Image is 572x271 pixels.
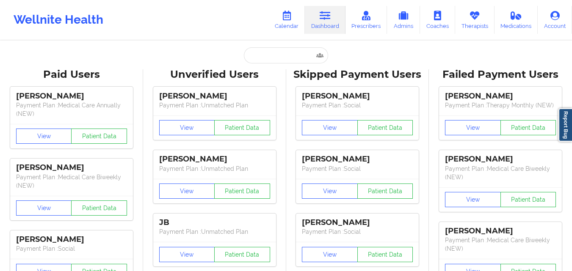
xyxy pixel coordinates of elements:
[71,129,127,144] button: Patient Data
[445,154,556,164] div: [PERSON_NAME]
[455,6,495,34] a: Therapists
[302,227,413,236] p: Payment Plan : Social
[435,68,566,81] div: Failed Payment Users
[302,120,358,135] button: View
[159,183,215,199] button: View
[445,192,501,207] button: View
[16,235,127,244] div: [PERSON_NAME]
[445,120,501,135] button: View
[302,218,413,227] div: [PERSON_NAME]
[159,218,270,227] div: JB
[159,227,270,236] p: Payment Plan : Unmatched Plan
[302,247,358,262] button: View
[387,6,420,34] a: Admins
[159,91,270,101] div: [PERSON_NAME]
[159,247,215,262] button: View
[16,244,127,253] p: Payment Plan : Social
[305,6,345,34] a: Dashboard
[302,154,413,164] div: [PERSON_NAME]
[445,101,556,109] p: Payment Plan : Therapy Monthly (NEW)
[445,91,556,101] div: [PERSON_NAME]
[71,200,127,216] button: Patient Data
[445,164,556,181] p: Payment Plan : Medical Care Biweekly (NEW)
[159,101,270,109] p: Payment Plan : Unmatched Plan
[292,68,423,81] div: Skipped Payment Users
[302,91,413,101] div: [PERSON_NAME]
[214,120,270,135] button: Patient Data
[357,183,413,199] button: Patient Data
[538,6,572,34] a: Account
[302,164,413,173] p: Payment Plan : Social
[159,154,270,164] div: [PERSON_NAME]
[214,183,270,199] button: Patient Data
[495,6,538,34] a: Medications
[16,101,127,118] p: Payment Plan : Medical Care Annually (NEW)
[16,200,72,216] button: View
[16,129,72,144] button: View
[558,108,572,142] a: Report Bug
[159,120,215,135] button: View
[268,6,305,34] a: Calendar
[302,183,358,199] button: View
[357,247,413,262] button: Patient Data
[345,6,387,34] a: Prescribers
[357,120,413,135] button: Patient Data
[16,173,127,190] p: Payment Plan : Medical Care Biweekly (NEW)
[420,6,455,34] a: Coaches
[6,68,137,81] div: Paid Users
[445,236,556,253] p: Payment Plan : Medical Care Biweekly (NEW)
[214,247,270,262] button: Patient Data
[159,164,270,173] p: Payment Plan : Unmatched Plan
[16,91,127,101] div: [PERSON_NAME]
[500,120,556,135] button: Patient Data
[302,101,413,109] p: Payment Plan : Social
[149,68,280,81] div: Unverified Users
[16,163,127,172] div: [PERSON_NAME]
[445,226,556,236] div: [PERSON_NAME]
[500,192,556,207] button: Patient Data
